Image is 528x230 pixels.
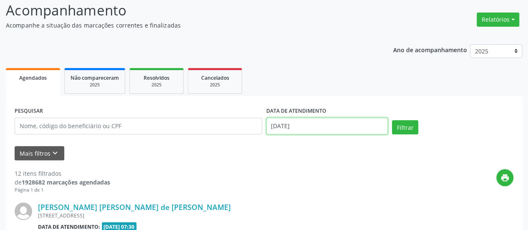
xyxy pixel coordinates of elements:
[392,120,418,134] button: Filtrar
[393,44,467,55] p: Ano de acompanhamento
[19,74,47,81] span: Agendados
[194,82,236,88] div: 2025
[15,169,110,178] div: 12 itens filtrados
[15,105,43,118] label: PESQUISAR
[71,82,119,88] div: 2025
[266,118,388,134] input: Selecione um intervalo
[15,202,32,220] img: img
[22,178,110,186] strong: 1928682 marcações agendadas
[496,169,513,186] button: print
[15,146,64,161] button: Mais filtroskeyboard_arrow_down
[15,178,110,187] div: de
[51,149,60,158] i: keyboard_arrow_down
[477,13,519,27] button: Relatórios
[71,74,119,81] span: Não compareceram
[6,21,367,30] p: Acompanhe a situação das marcações correntes e finalizadas
[500,173,510,182] i: print
[15,187,110,194] div: Página 1 de 1
[38,212,388,219] div: [STREET_ADDRESS]
[201,74,229,81] span: Cancelados
[38,202,231,212] a: [PERSON_NAME] [PERSON_NAME] de [PERSON_NAME]
[144,74,169,81] span: Resolvidos
[136,82,177,88] div: 2025
[15,118,262,134] input: Nome, código do beneficiário ou CPF
[266,105,326,118] label: DATA DE ATENDIMENTO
